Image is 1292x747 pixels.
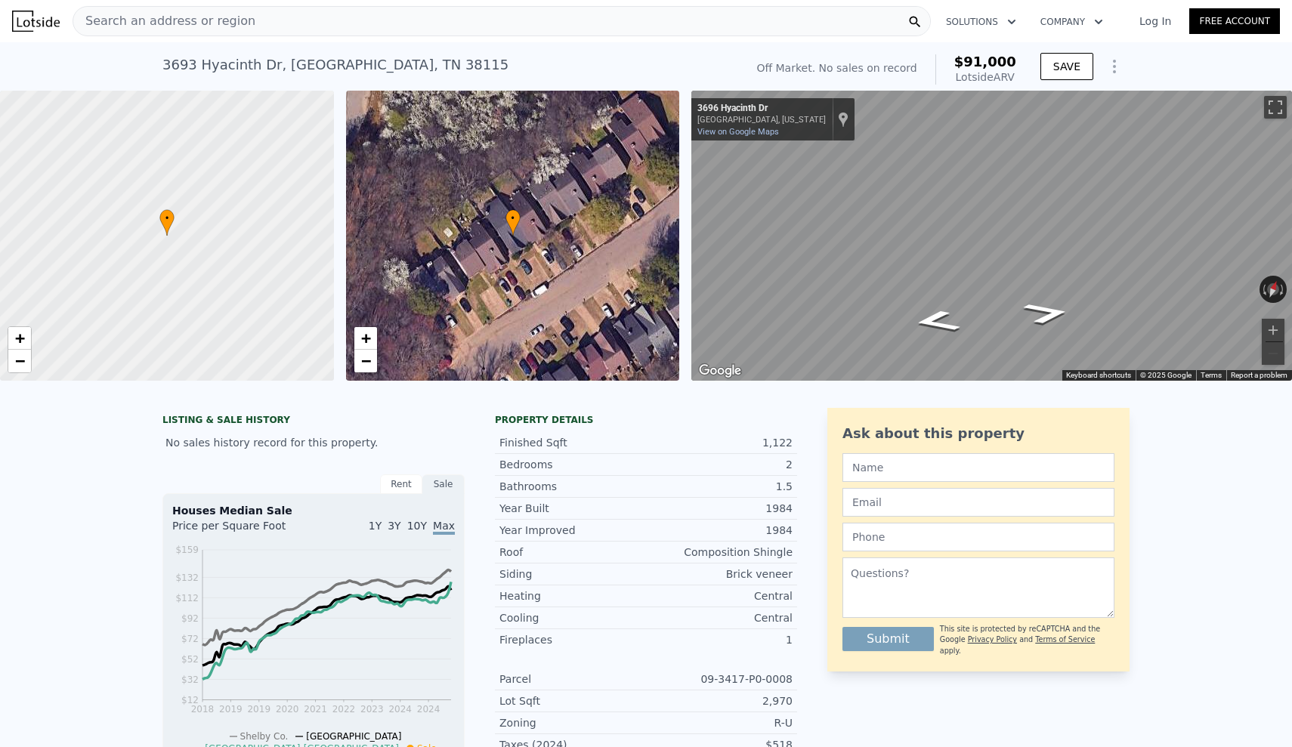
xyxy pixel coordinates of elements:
button: Reset the view [1263,275,1284,304]
div: Cooling [499,610,646,625]
div: Lotside ARV [954,69,1016,85]
a: Zoom in [8,327,31,350]
span: Max [433,520,455,535]
div: Heating [499,588,646,603]
div: [GEOGRAPHIC_DATA], [US_STATE] [697,115,826,125]
span: + [15,329,25,347]
span: 3Y [388,520,400,532]
div: 1984 [646,523,793,538]
span: − [360,351,370,370]
div: 1,122 [646,435,793,450]
a: Free Account [1189,8,1280,34]
div: Composition Shingle [646,545,793,560]
a: Log In [1121,14,1189,29]
button: Rotate clockwise [1279,276,1287,303]
div: Siding [499,566,646,582]
a: Zoom in [354,327,377,350]
div: Lot Sqft [499,693,646,708]
button: SAVE [1040,53,1093,80]
div: Sale [422,474,465,494]
div: 1.5 [646,479,793,494]
button: Company [1028,8,1115,35]
div: Price per Square Foot [172,518,314,542]
button: Solutions [934,8,1028,35]
input: Email [842,488,1114,517]
span: Search an address or region [73,12,255,30]
tspan: 2024 [388,704,412,715]
span: [GEOGRAPHIC_DATA] [306,731,401,742]
div: Finished Sqft [499,435,646,450]
input: Name [842,453,1114,482]
div: Bathrooms [499,479,646,494]
div: 2 [646,457,793,472]
span: 10Y [407,520,427,532]
a: Terms of Service [1035,635,1095,644]
button: Zoom in [1262,319,1284,341]
span: − [15,351,25,370]
div: This site is protected by reCAPTCHA and the Google and apply. [940,624,1114,656]
div: 1984 [646,501,793,516]
span: • [505,211,521,225]
div: Central [646,610,793,625]
path: Go Northeast, Hyacinth Dr [1003,297,1090,330]
div: Year Built [499,501,646,516]
tspan: 2018 [191,704,215,715]
tspan: 2022 [332,704,356,715]
div: Zoning [499,715,646,730]
a: Open this area in Google Maps (opens a new window) [695,361,745,381]
div: 3693 Hyacinth Dr , [GEOGRAPHIC_DATA] , TN 38115 [162,54,508,76]
div: Map [691,91,1292,381]
a: Zoom out [8,350,31,372]
tspan: 2020 [276,704,299,715]
div: Year Improved [499,523,646,538]
img: Google [695,361,745,381]
div: Ask about this property [842,423,1114,444]
a: View on Google Maps [697,127,779,137]
div: No sales history record for this property. [162,429,465,456]
tspan: $92 [181,613,199,624]
tspan: $32 [181,674,199,685]
span: 1Y [369,520,382,532]
div: Parcel [499,671,646,687]
a: Report a problem [1231,371,1287,379]
div: Rent [380,474,422,494]
div: Off Market. No sales on record [756,60,916,76]
tspan: 2023 [360,704,384,715]
button: Rotate counterclockwise [1260,276,1268,303]
span: • [159,211,175,225]
button: Keyboard shortcuts [1066,370,1131,381]
path: Go Southwest, Hyacinth Dr [893,305,980,338]
tspan: $72 [181,634,199,644]
div: Property details [495,414,797,426]
tspan: 2019 [219,704,243,715]
a: Privacy Policy [968,635,1017,644]
button: Zoom out [1262,342,1284,365]
button: Submit [842,627,934,651]
div: Brick veneer [646,566,793,582]
span: Shelby Co. [240,731,289,742]
tspan: $12 [181,695,199,705]
span: + [360,329,370,347]
a: Show location on map [838,111,848,128]
div: Bedrooms [499,457,646,472]
tspan: 2019 [247,704,270,715]
div: LISTING & SALE HISTORY [162,414,465,429]
div: R-U [646,715,793,730]
tspan: $112 [175,593,199,603]
div: 09-3417-P0-0008 [646,671,793,687]
div: Roof [499,545,646,560]
div: 2,970 [646,693,793,708]
tspan: 2024 [417,704,440,715]
div: 3696 Hyacinth Dr [697,103,826,115]
div: 1 [646,632,793,647]
div: • [159,209,175,236]
div: Street View [691,91,1292,381]
tspan: $52 [181,654,199,665]
tspan: $159 [175,545,199,555]
span: © 2025 Google [1140,371,1192,379]
div: Fireplaces [499,632,646,647]
button: Show Options [1099,51,1130,82]
div: Central [646,588,793,603]
span: $91,000 [954,54,1016,69]
tspan: 2021 [304,704,327,715]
